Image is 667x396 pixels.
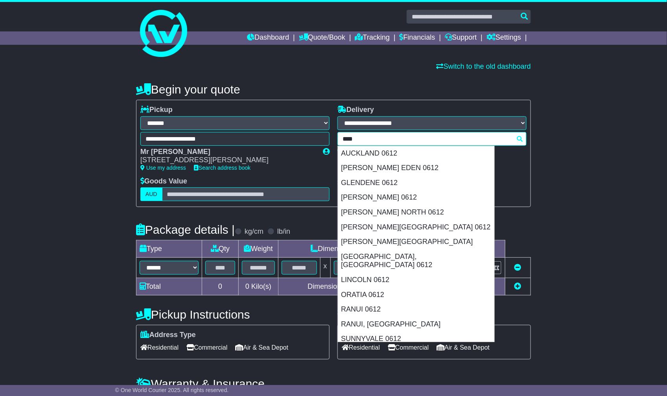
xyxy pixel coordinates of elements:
[338,302,494,317] div: RANUI 0612
[136,278,202,295] td: Total
[277,227,290,236] label: lb/in
[186,341,227,354] span: Commercial
[437,62,531,70] a: Switch to the old dashboard
[239,278,278,295] td: Kilo(s)
[514,264,521,271] a: Remove this item
[247,31,289,45] a: Dashboard
[136,240,202,258] td: Type
[239,240,278,258] td: Weight
[299,31,345,45] a: Quote/Book
[245,227,263,236] label: kg/cm
[338,249,494,273] div: [GEOGRAPHIC_DATA], [GEOGRAPHIC_DATA] 0612
[278,240,424,258] td: Dimensions (L x W x H)
[445,31,477,45] a: Support
[140,165,186,171] a: Use my address
[140,156,315,165] div: [STREET_ADDRESS][PERSON_NAME]
[337,106,374,114] label: Delivery
[140,106,173,114] label: Pickup
[342,341,380,354] span: Residential
[355,31,390,45] a: Tracking
[338,273,494,288] div: LINCOLN 0612
[338,176,494,191] div: GLENDENE 0612
[486,31,521,45] a: Settings
[202,278,239,295] td: 0
[115,387,229,393] span: © One World Courier 2025. All rights reserved.
[338,235,494,249] div: [PERSON_NAME][GEOGRAPHIC_DATA]
[136,308,330,321] h4: Pickup Instructions
[320,258,330,278] td: x
[338,146,494,161] div: AUCKLAND 0612
[136,83,531,96] h4: Begin your quote
[278,278,424,295] td: Dimensions in Centimetre(s)
[140,187,162,201] label: AUD
[136,223,235,236] h4: Package details |
[338,317,494,332] div: RANUI, [GEOGRAPHIC_DATA]
[338,288,494,302] div: ORATIA 0612
[437,341,490,354] span: Air & Sea Depot
[338,332,494,346] div: SUNNYVALE 0612
[136,377,531,390] h4: Warranty & Insurance
[337,132,527,146] typeahead: Please provide city
[338,205,494,220] div: [PERSON_NAME] NORTH 0612
[140,331,196,339] label: Address Type
[338,190,494,205] div: [PERSON_NAME] 0612
[140,148,315,156] div: Mr [PERSON_NAME]
[236,341,289,354] span: Air & Sea Depot
[140,341,179,354] span: Residential
[400,31,435,45] a: Financials
[338,220,494,235] div: [PERSON_NAME][GEOGRAPHIC_DATA] 0612
[514,282,521,290] a: Add new item
[338,161,494,176] div: [PERSON_NAME] EDEN 0612
[194,165,251,171] a: Search address book
[245,282,249,290] span: 0
[202,240,239,258] td: Qty
[140,177,187,186] label: Goods Value
[388,341,429,354] span: Commercial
